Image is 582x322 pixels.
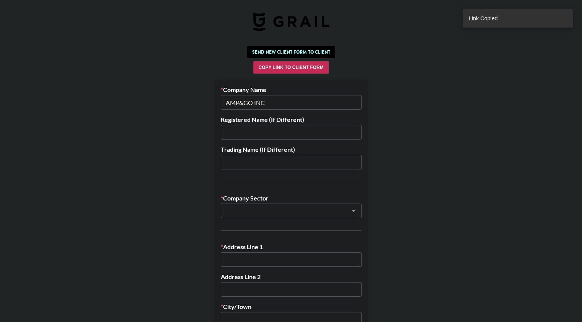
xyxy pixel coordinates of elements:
label: City/Town [221,303,362,310]
label: Address Line 2 [221,273,362,281]
img: Grail Talent Logo [253,12,329,31]
button: Send New Client Form to Client [247,46,335,58]
label: Company Name [221,86,362,94]
label: Registered Name (If Different) [221,116,362,123]
label: Trading Name (If Different) [221,146,362,153]
label: Company Sector [221,194,362,202]
button: Copy Link to Client Form [253,61,328,74]
label: Address Line 1 [221,243,362,251]
button: Open [348,205,359,216]
div: Link Copied [469,11,498,25]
